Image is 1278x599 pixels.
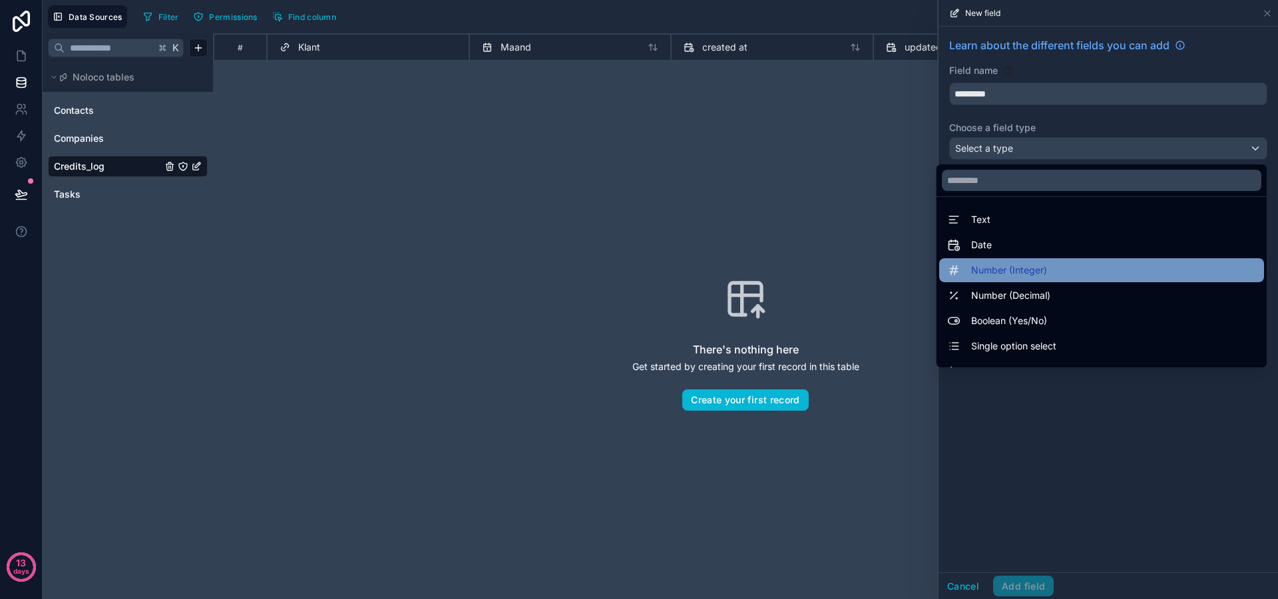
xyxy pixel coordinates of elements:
div: Companies [48,128,208,149]
p: 13 [16,556,26,570]
span: Companies [54,132,104,145]
span: Tasks [54,188,81,201]
button: Noloco tables [48,68,200,87]
span: Contacts [54,104,94,117]
button: Permissions [188,7,262,27]
span: Single option select [971,338,1056,354]
span: Noloco tables [73,71,134,84]
span: Boolean (Yes/No) [971,313,1047,329]
button: Create your first record [682,389,808,411]
button: Data Sources [48,5,127,28]
span: Find column [288,12,336,22]
a: Tasks [54,188,162,201]
span: Multiple option select [971,363,1064,379]
span: Date [971,237,992,253]
a: Credits_log [54,160,162,173]
div: Tasks [48,184,208,205]
h2: There's nothing here [693,341,799,357]
span: created at [702,41,747,54]
span: Filter [158,12,179,22]
span: Maand [501,41,531,54]
div: Contacts [48,100,208,121]
span: updated at [905,41,953,54]
button: Filter [138,7,184,27]
div: Credits_log [48,156,208,177]
p: Get started by creating your first record in this table [632,360,859,373]
button: Find column [268,7,341,27]
div: # [226,43,254,53]
a: Companies [54,132,162,145]
span: Number (Integer) [971,262,1047,278]
span: Number (Decimal) [971,288,1050,303]
span: Permissions [209,12,257,22]
span: K [171,43,180,53]
span: Text [971,212,990,228]
span: Credits_log [54,160,105,173]
span: Data Sources [69,12,122,22]
span: Klant [298,41,320,54]
p: days [13,562,29,580]
a: Permissions [188,7,267,27]
a: Contacts [54,104,162,117]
